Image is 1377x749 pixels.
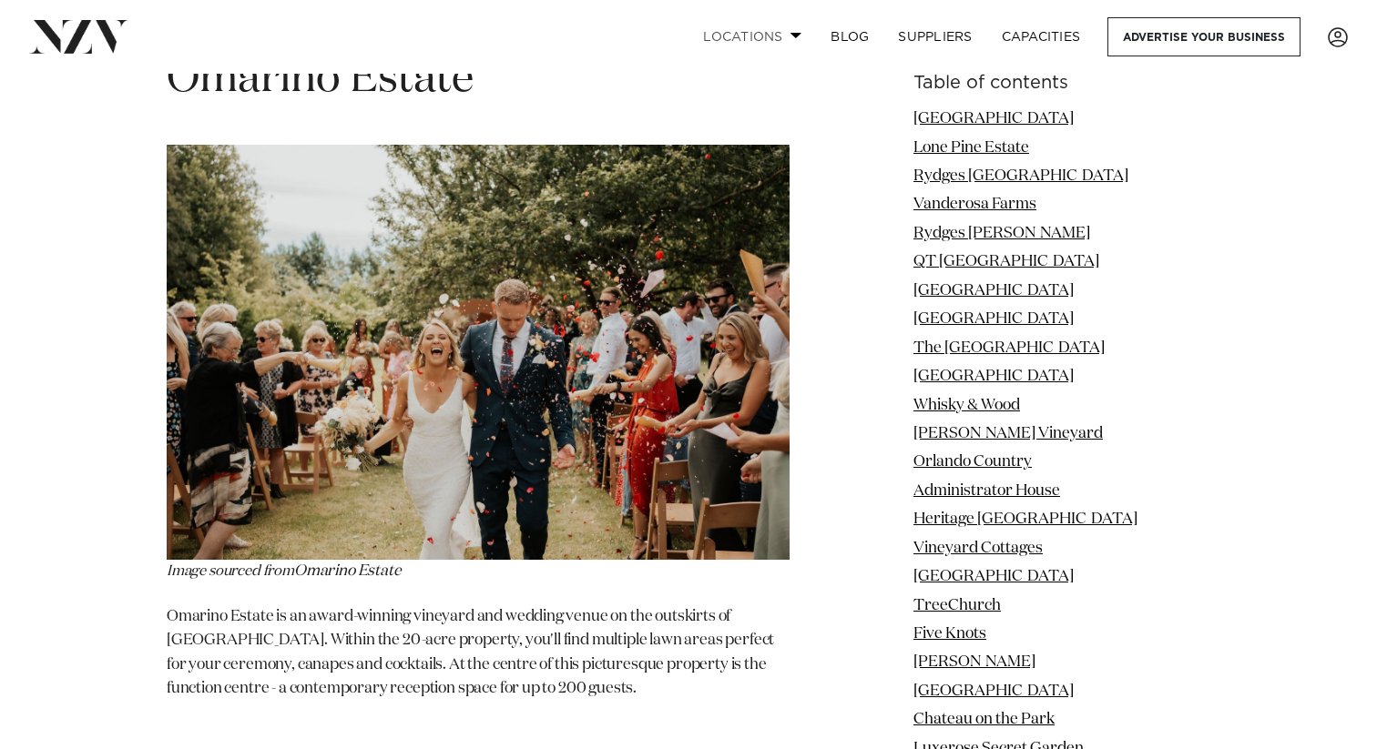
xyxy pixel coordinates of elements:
[913,254,1099,269] a: QT [GEOGRAPHIC_DATA]
[167,563,402,579] em: Omarino Estate
[816,17,883,56] a: BLOG
[913,569,1074,584] a: [GEOGRAPHIC_DATA]
[913,311,1074,327] a: [GEOGRAPHIC_DATA]
[913,111,1074,127] a: [GEOGRAPHIC_DATA]
[913,683,1074,699] a: [GEOGRAPHIC_DATA]
[913,541,1043,556] a: Vineyard Cottages
[29,20,128,53] img: nzv-logo.png
[913,426,1103,441] a: [PERSON_NAME] Vineyard
[913,483,1060,499] a: Administrator House
[913,340,1105,356] a: The [GEOGRAPHIC_DATA]
[913,654,1035,670] a: [PERSON_NAME]
[913,712,1055,727] a: Chateau on the Park
[913,597,1001,612] a: TreeChurch
[688,17,816,56] a: Locations
[913,511,1137,527] a: Heritage [GEOGRAPHIC_DATA]
[913,197,1036,212] a: Vanderosa Farms
[913,283,1074,299] a: [GEOGRAPHIC_DATA]
[913,168,1128,184] a: Rydges [GEOGRAPHIC_DATA]
[883,17,986,56] a: SUPPLIERS
[913,454,1032,470] a: Orlando Country
[913,226,1090,241] a: Rydges [PERSON_NAME]
[987,17,1096,56] a: Capacities
[913,369,1074,384] a: [GEOGRAPHIC_DATA]
[1107,17,1300,56] a: Advertise your business
[913,397,1020,412] a: Whisky & Wood
[167,605,790,725] p: Omarino Estate is an award-winning vineyard and wedding venue on the outskirts of [GEOGRAPHIC_DAT...
[913,139,1029,155] a: Lone Pine Estate
[913,626,986,642] a: Five Knots
[167,57,474,101] span: Omarino Estate
[167,564,294,579] span: Image sourced from
[913,74,1210,93] h6: Table of contents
